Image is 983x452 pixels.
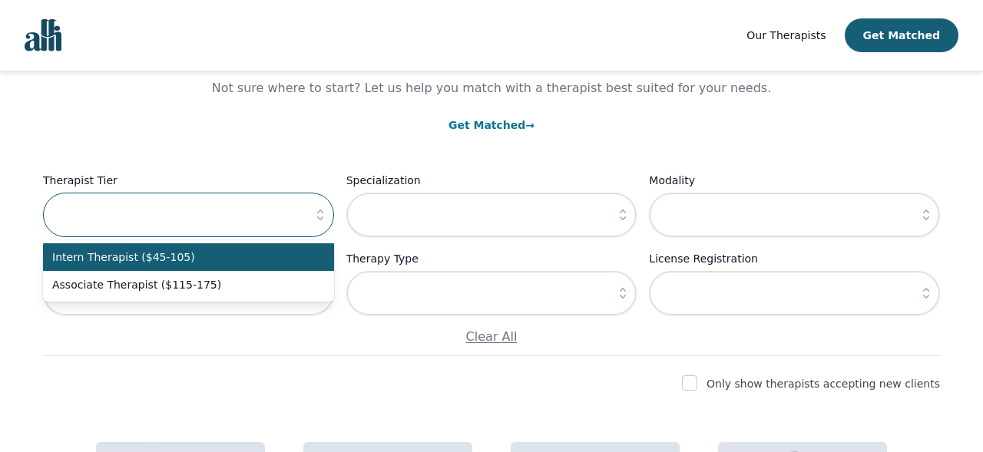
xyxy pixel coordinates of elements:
[649,171,940,190] label: Modality
[746,29,826,41] span: Our Therapists
[525,119,535,131] span: →
[346,249,637,268] label: Therapy Type
[43,171,334,190] label: Therapist Tier
[197,79,786,97] p: Not sure where to start? Let us help you match with a therapist best suited for your needs.
[346,171,637,190] label: Specialization
[649,249,940,268] label: License Registration
[707,378,940,390] label: Only show therapists accepting new clients
[52,277,306,292] span: Associate Therapist ($115-175)
[52,249,306,265] span: Intern Therapist ($45-105)
[845,18,958,52] button: Get Matched
[746,26,826,45] a: Our Therapists
[448,119,535,131] a: Get Matched
[43,328,940,346] p: Clear All
[25,19,61,51] img: alli logo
